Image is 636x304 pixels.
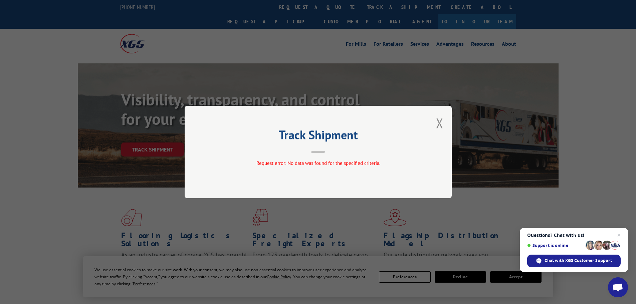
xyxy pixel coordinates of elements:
span: Questions? Chat with us! [527,233,621,238]
div: Chat with XGS Customer Support [527,255,621,267]
span: Chat with XGS Customer Support [545,258,612,264]
h2: Track Shipment [218,130,418,143]
span: Close chat [615,231,623,239]
div: Open chat [608,277,628,297]
span: Support is online [527,243,583,248]
button: Close modal [436,114,443,132]
span: Request error: No data was found for the specified criteria. [256,160,380,166]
